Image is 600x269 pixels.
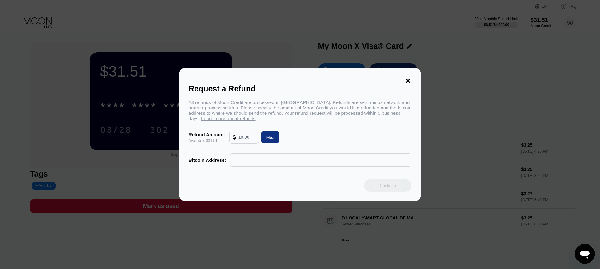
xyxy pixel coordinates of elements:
div: Max [259,131,279,143]
div: Refund Amount: [189,132,225,137]
div: Bitcoin Address: [189,157,226,163]
div: Request a Refund [189,84,411,93]
div: All refunds of Moon Credit are processed in [GEOGRAPHIC_DATA]. Refunds are sent minus network and... [189,100,411,121]
div: Available: $31.51 [189,138,225,143]
iframe: Button to launch messaging window, conversation in progress [575,244,595,264]
span: Learn more about refunds [201,116,256,121]
input: 10.00 [238,131,255,143]
div: Max [266,135,274,140]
